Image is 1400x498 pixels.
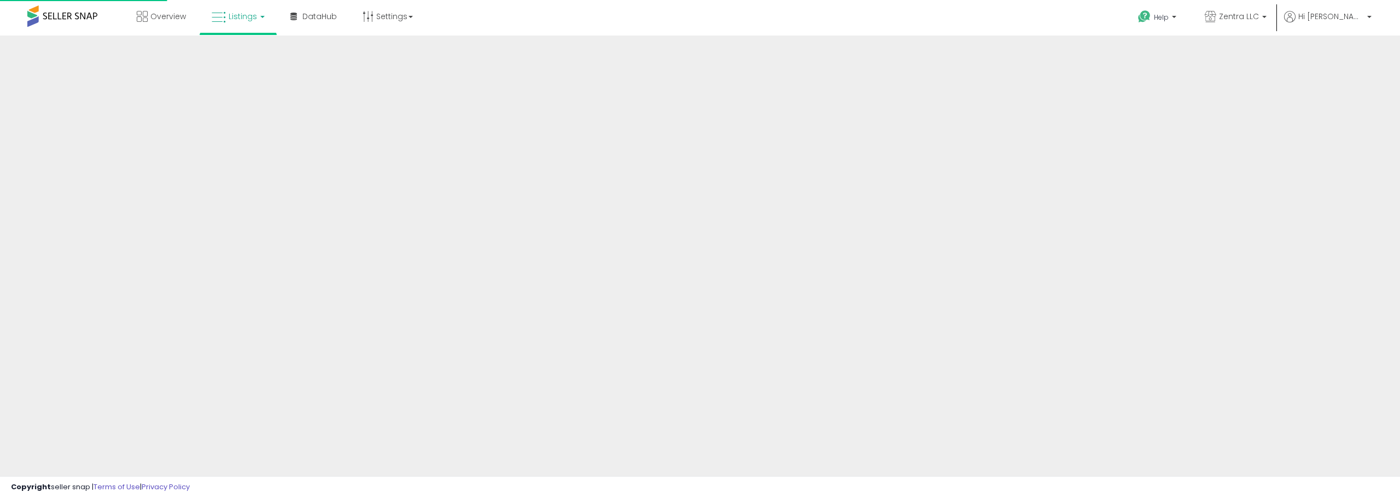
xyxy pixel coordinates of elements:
[150,11,186,22] span: Overview
[229,11,257,22] span: Listings
[1137,10,1151,24] i: Get Help
[302,11,337,22] span: DataHub
[11,482,51,492] strong: Copyright
[11,482,190,493] div: seller snap | |
[1298,11,1364,22] span: Hi [PERSON_NAME]
[1219,11,1259,22] span: Zentra LLC
[1284,11,1372,36] a: Hi [PERSON_NAME]
[1154,13,1169,22] span: Help
[1129,2,1187,36] a: Help
[94,482,140,492] a: Terms of Use
[142,482,190,492] a: Privacy Policy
